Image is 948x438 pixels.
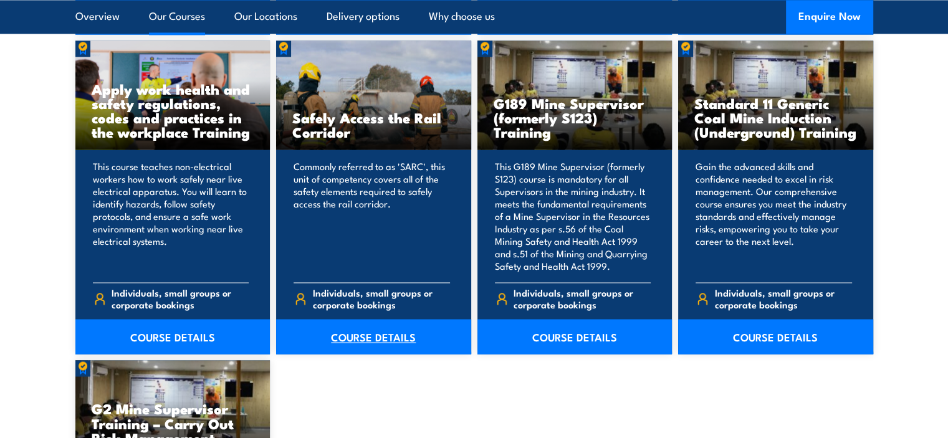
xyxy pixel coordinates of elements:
[294,160,450,272] p: Commonly referred to as 'SARC', this unit of competency covers all of the safety elements require...
[477,319,673,354] a: COURSE DETAILS
[696,160,852,272] p: Gain the advanced skills and confidence needed to excel in risk management. Our comprehensive cou...
[495,160,651,272] p: This G189 Mine Supervisor (formerly S123) course is mandatory for all Supervisors in the mining i...
[292,110,455,139] h3: Safely Access the Rail Corridor
[494,96,656,139] h3: G189 Mine Supervisor (formerly S123) Training
[694,96,857,139] h3: Standard 11 Generic Coal Mine Induction (Underground) Training
[75,319,271,354] a: COURSE DETAILS
[313,287,450,310] span: Individuals, small groups or corporate bookings
[276,319,471,354] a: COURSE DETAILS
[715,287,852,310] span: Individuals, small groups or corporate bookings
[93,160,249,272] p: This course teaches non-electrical workers how to work safely near live electrical apparatus. You...
[678,319,873,354] a: COURSE DETAILS
[514,287,651,310] span: Individuals, small groups or corporate bookings
[92,82,254,139] h3: Apply work health and safety regulations, codes and practices in the workplace Training
[112,287,249,310] span: Individuals, small groups or corporate bookings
